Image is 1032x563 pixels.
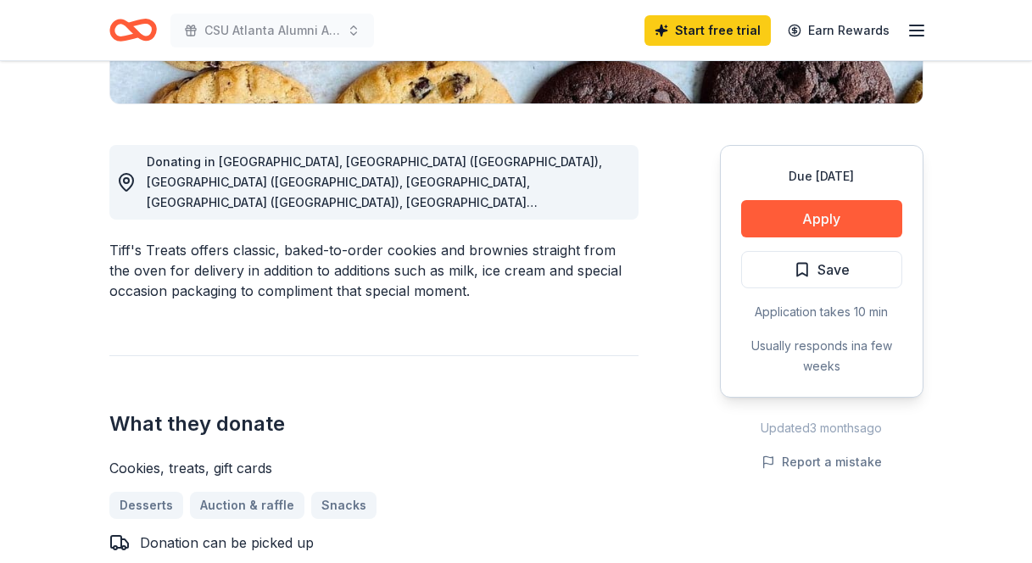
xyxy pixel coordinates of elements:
[741,302,902,322] div: Application takes 10 min
[761,452,882,472] button: Report a mistake
[109,410,639,438] h2: What they donate
[109,240,639,301] div: Tiff's Treats offers classic, baked-to-order cookies and brownies straight from the oven for deli...
[311,492,377,519] a: Snacks
[109,10,157,50] a: Home
[720,418,923,438] div: Updated 3 months ago
[204,20,340,41] span: CSU Atlanta Alumni Association Annual Student Holiday Event
[778,15,900,46] a: Earn Rewards
[741,200,902,237] button: Apply
[109,458,639,478] div: Cookies, treats, gift cards
[817,259,850,281] span: Save
[741,251,902,288] button: Save
[109,492,183,519] a: Desserts
[644,15,771,46] a: Start free trial
[741,336,902,376] div: Usually responds in a few weeks
[170,14,374,47] button: CSU Atlanta Alumni Association Annual Student Holiday Event
[140,532,314,553] div: Donation can be picked up
[741,166,902,187] div: Due [DATE]
[147,154,605,291] span: Donating in [GEOGRAPHIC_DATA], [GEOGRAPHIC_DATA] ([GEOGRAPHIC_DATA]), [GEOGRAPHIC_DATA] ([GEOGRAP...
[190,492,304,519] a: Auction & raffle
